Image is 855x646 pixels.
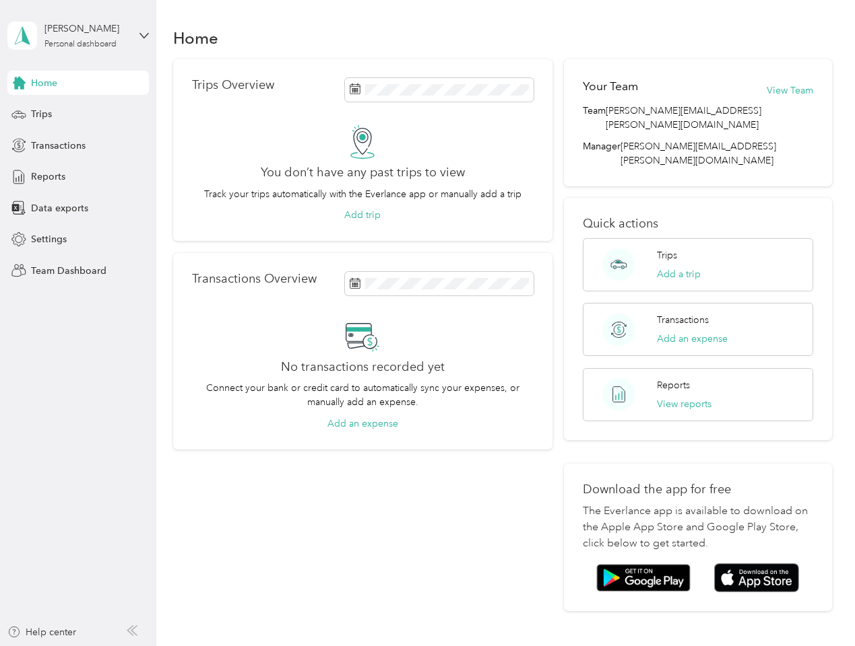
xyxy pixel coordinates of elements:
h1: Home [173,31,218,45]
button: Add an expense [657,332,728,346]
h2: Your Team [583,78,638,95]
span: [PERSON_NAME][EMAIL_ADDRESS][PERSON_NAME][DOMAIN_NAME] [606,104,813,132]
button: View Team [767,83,813,98]
p: Transactions [657,313,709,327]
p: Quick actions [583,217,813,231]
span: Transactions [31,139,86,153]
div: [PERSON_NAME] [44,22,129,36]
span: Home [31,76,57,90]
button: Add an expense [327,417,398,431]
span: Manager [583,139,621,168]
p: The Everlance app is available to download on the Apple App Store and Google Play Store, click be... [583,503,813,552]
span: Settings [31,232,67,246]
iframe: Everlance-gr Chat Button Frame [780,571,855,646]
span: Data exports [31,201,88,215]
span: Team Dashboard [31,264,106,278]
p: Trips [657,248,677,262]
p: Connect your bank or credit card to automatically sync your expenses, or manually add an expense. [192,381,534,409]
img: App store [714,563,799,592]
span: Reports [31,170,65,184]
p: Download the app for free [583,482,813,497]
button: Add trip [344,208,381,222]
p: Trips Overview [192,78,274,92]
p: Track your trips automatically with the Everlance app or manually add a trip [204,187,521,201]
span: Trips [31,107,52,121]
button: View reports [657,397,711,411]
button: Add a trip [657,267,701,281]
span: [PERSON_NAME][EMAIL_ADDRESS][PERSON_NAME][DOMAIN_NAME] [621,141,776,166]
p: Transactions Overview [192,272,317,286]
h2: No transactions recorded yet [281,360,445,374]
button: Help center [7,625,76,639]
h2: You don’t have any past trips to view [261,166,465,180]
span: Team [583,104,606,132]
div: Personal dashboard [44,40,117,48]
p: Reports [657,378,690,392]
img: Google play [596,564,691,592]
